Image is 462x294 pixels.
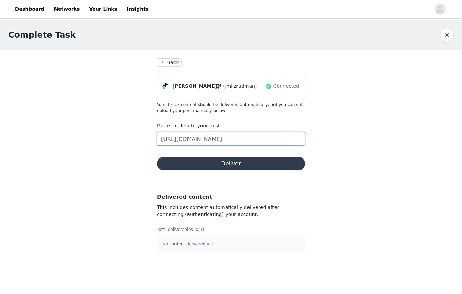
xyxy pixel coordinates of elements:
[157,226,305,233] p: Total deliverables (0/1)
[223,83,257,90] span: (imlizrudman)
[85,1,121,17] a: Your Links
[437,4,443,15] div: avatar
[157,193,305,201] h3: Delivered content
[11,1,48,17] a: Dashboard
[157,204,279,217] span: This includes content automatically delivered after connecting (authenticating) your account.
[157,123,220,128] label: Paste the link to your post
[162,241,300,247] p: No content delivered yet
[157,157,305,170] button: Deliver
[273,83,299,90] span: Connected
[123,1,153,17] a: Insights
[157,102,305,114] p: Your TikTok content should be delivered automatically, but you can still upload your post manuall...
[172,83,222,90] span: [PERSON_NAME]🕊
[157,132,305,146] input: Paste the link to your content here
[157,58,182,67] button: Back
[8,29,76,41] h1: Complete Task
[50,1,84,17] a: Networks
